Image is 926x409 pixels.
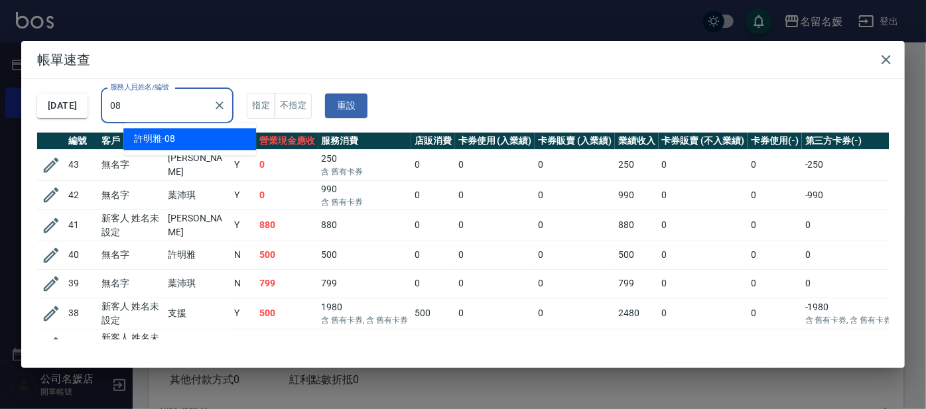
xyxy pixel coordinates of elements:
[98,241,165,269] td: 無名字
[98,329,165,360] td: 新客人 姓名未設定
[748,209,802,241] td: 0
[231,209,256,241] td: Y
[256,133,318,150] th: 營業現金應收
[65,133,98,150] th: 編號
[318,133,411,150] th: 服務消費
[256,180,318,209] td: 0
[322,166,408,178] p: 含 舊有卡券
[748,241,802,269] td: 0
[231,149,256,180] td: Y
[322,196,408,208] p: 含 舊有卡券
[411,149,455,180] td: 0
[455,209,535,241] td: 0
[455,180,535,209] td: 0
[98,133,165,150] th: 客戶
[748,269,802,298] td: 0
[165,269,231,298] td: 葉沛琪
[256,241,318,269] td: 500
[615,329,659,360] td: 300
[535,149,615,180] td: 0
[165,209,231,241] td: [PERSON_NAME]
[256,329,318,360] td: 300
[134,132,175,146] span: 許明雅 -08
[98,269,165,298] td: 無名字
[98,180,165,209] td: 無名字
[65,149,98,180] td: 43
[98,298,165,329] td: 新客人 姓名未設定
[65,241,98,269] td: 40
[659,133,748,150] th: 卡券販賣 (不入業績)
[535,209,615,241] td: 0
[37,93,88,118] button: [DATE]
[659,180,748,209] td: 0
[411,298,455,329] td: 500
[256,269,318,298] td: 799
[165,298,231,329] td: 支援
[802,149,895,180] td: -250
[65,209,98,241] td: 41
[455,298,535,329] td: 0
[231,241,256,269] td: N
[659,269,748,298] td: 0
[802,180,895,209] td: -990
[659,241,748,269] td: 0
[318,269,411,298] td: 799
[325,93,367,118] button: 重設
[98,149,165,180] td: 無名字
[659,298,748,329] td: 0
[275,93,312,119] button: 不指定
[411,241,455,269] td: 0
[615,180,659,209] td: 990
[247,93,275,119] button: 指定
[65,269,98,298] td: 39
[318,241,411,269] td: 500
[98,209,165,241] td: 新客人 姓名未設定
[65,298,98,329] td: 38
[411,269,455,298] td: 0
[615,133,659,150] th: 業績收入
[21,41,905,78] h2: 帳單速查
[455,133,535,150] th: 卡券使用 (入業績)
[455,149,535,180] td: 0
[65,329,98,360] td: 37
[322,314,408,326] p: 含 舊有卡券, 含 舊有卡券
[535,133,615,150] th: 卡券販賣 (入業績)
[231,298,256,329] td: Y
[318,298,411,329] td: 1980
[748,298,802,329] td: 0
[615,149,659,180] td: 250
[659,149,748,180] td: 0
[802,209,895,241] td: 0
[455,269,535,298] td: 0
[455,329,535,360] td: 0
[802,133,895,150] th: 第三方卡券(-)
[256,298,318,329] td: 500
[318,329,411,360] td: 300
[535,241,615,269] td: 0
[318,180,411,209] td: 990
[165,149,231,180] td: [PERSON_NAME]
[802,241,895,269] td: 0
[256,149,318,180] td: 0
[411,133,455,150] th: 店販消費
[802,269,895,298] td: 0
[455,241,535,269] td: 0
[318,209,411,241] td: 880
[615,269,659,298] td: 799
[110,82,168,92] label: 服務人員姓名/編號
[165,180,231,209] td: 葉沛琪
[659,209,748,241] td: 0
[256,209,318,241] td: 880
[165,329,231,360] td: 支援
[748,133,802,150] th: 卡券使用(-)
[65,180,98,209] td: 42
[535,269,615,298] td: 0
[165,241,231,269] td: 許明雅
[748,329,802,360] td: 0
[748,180,802,209] td: 0
[231,180,256,209] td: Y
[615,241,659,269] td: 500
[535,180,615,209] td: 0
[615,298,659,329] td: 2480
[805,314,892,326] p: 含 舊有卡券, 含 舊有卡券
